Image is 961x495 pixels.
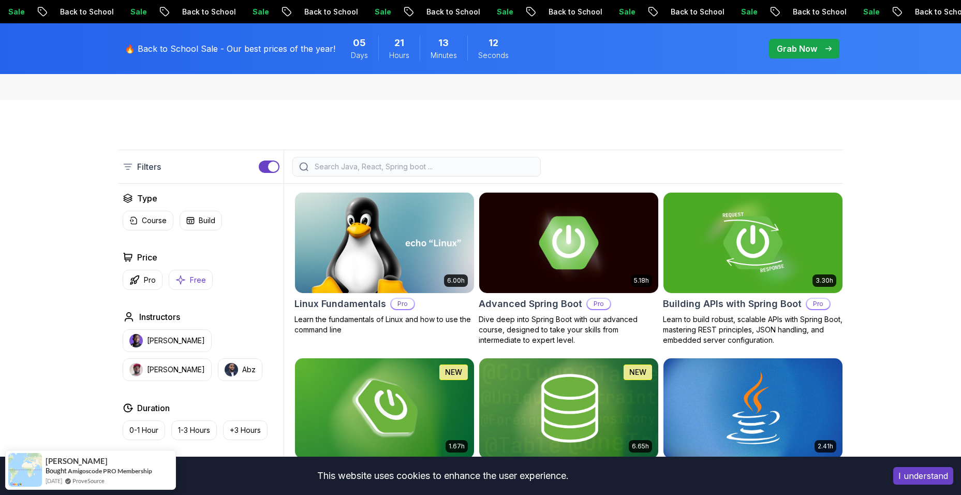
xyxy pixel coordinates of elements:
button: instructor imgAbz [218,358,262,381]
button: Course [123,211,173,230]
button: 1-3 Hours [171,420,217,440]
input: Search Java, React, Spring boot ... [313,162,534,172]
div: This website uses cookies to enhance the user experience. [8,464,878,487]
span: Bought [46,467,67,475]
p: Pro [807,299,830,309]
span: Seconds [478,50,509,61]
p: Sale [489,7,522,17]
p: NEW [445,367,462,377]
p: Free [190,275,206,285]
p: 1-3 Hours [178,425,210,435]
p: Back to School [296,7,366,17]
img: Building APIs with Spring Boot card [663,193,842,293]
img: instructor img [129,363,143,376]
span: 5 Days [353,36,366,50]
h2: Type [137,192,157,205]
p: 6.00h [447,276,465,285]
p: +3 Hours [230,425,261,435]
h2: Instructors [139,311,180,323]
p: [PERSON_NAME] [147,336,205,346]
p: Pro [587,299,610,309]
p: Back to School [540,7,611,17]
span: 21 Hours [394,36,404,50]
p: Pro [144,275,156,285]
button: 0-1 Hour [123,420,165,440]
p: Back to School [785,7,855,17]
span: Minutes [431,50,457,61]
img: Advanced Spring Boot card [479,193,658,293]
p: Sale [855,7,888,17]
a: Amigoscode PRO Membership [68,467,152,475]
p: Sale [244,7,277,17]
p: 🔥 Back to School Sale - Our best prices of the year! [125,42,335,55]
p: NEW [629,367,646,377]
p: 1.67h [449,442,465,450]
p: Sale [611,7,644,17]
p: Back to School [662,7,733,17]
img: instructor img [129,334,143,347]
p: [PERSON_NAME] [147,365,205,375]
p: Learn the fundamentals of Linux and how to use the command line [294,314,475,335]
img: Spring Boot for Beginners card [295,358,474,459]
p: Sale [733,7,766,17]
h2: Linux Fundamentals [294,297,386,311]
p: Learn to build robust, scalable APIs with Spring Boot, mastering REST principles, JSON handling, ... [663,314,843,345]
button: +3 Hours [223,420,268,440]
p: Course [142,215,167,226]
p: Grab Now [777,42,817,55]
p: Pro [391,299,414,309]
a: ProveSource [72,476,105,485]
button: Accept cookies [893,467,953,485]
button: Build [180,211,222,230]
a: Advanced Spring Boot card5.18hAdvanced Spring BootProDive deep into Spring Boot with our advanced... [479,192,659,345]
p: Sale [122,7,155,17]
p: Filters [137,161,161,173]
span: 12 Seconds [489,36,498,50]
span: 13 Minutes [438,36,449,50]
a: Linux Fundamentals card6.00hLinux FundamentalsProLearn the fundamentals of Linux and how to use t... [294,192,475,335]
p: 2.41h [818,442,833,450]
img: Java for Beginners card [663,358,842,459]
span: Days [351,50,368,61]
p: 6.65h [632,442,649,450]
span: [DATE] [46,476,62,485]
p: Abz [242,365,256,375]
h2: Price [137,251,157,264]
h2: Building APIs with Spring Boot [663,297,802,311]
img: Spring Data JPA card [479,358,658,459]
p: Build [199,215,215,226]
button: instructor img[PERSON_NAME] [123,358,212,381]
img: instructor img [225,363,238,376]
p: Back to School [52,7,122,17]
button: instructor img[PERSON_NAME] [123,329,212,352]
span: [PERSON_NAME] [46,457,108,465]
p: Dive deep into Spring Boot with our advanced course, designed to take your skills from intermedia... [479,314,659,345]
button: Free [169,270,213,290]
button: Pro [123,270,162,290]
p: 5.18h [634,276,649,285]
h2: Duration [137,402,170,414]
span: Hours [389,50,409,61]
h2: Advanced Spring Boot [479,297,582,311]
img: provesource social proof notification image [8,453,42,487]
p: Sale [366,7,400,17]
p: 0-1 Hour [129,425,158,435]
p: Back to School [174,7,244,17]
p: 3.30h [816,276,833,285]
p: Back to School [418,7,489,17]
a: Building APIs with Spring Boot card3.30hBuilding APIs with Spring BootProLearn to build robust, s... [663,192,843,345]
img: Linux Fundamentals card [295,193,474,293]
